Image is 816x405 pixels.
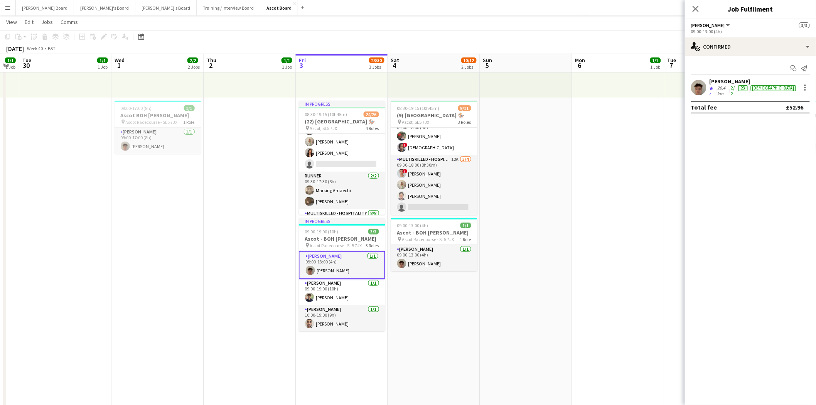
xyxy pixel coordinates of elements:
div: Total fee [691,103,717,111]
div: In progress [299,101,385,107]
span: 1/1 [650,57,661,63]
span: 10/12 [461,57,477,63]
span: 1/1 [282,57,292,63]
span: 2 [206,61,216,70]
span: View [6,19,17,25]
span: 2/2 [187,57,198,63]
span: Wed [115,57,125,64]
span: 3 Roles [458,119,471,125]
button: [PERSON_NAME]'s Board [135,0,197,15]
button: Training / Interview Board [197,0,260,15]
span: 1/1 [460,223,471,228]
a: Comms [57,17,81,27]
span: Fri [299,57,306,64]
app-card-role: Multiskilled - Hospitality12A3/409:30-18:00 (8h30m)![PERSON_NAME][PERSON_NAME][PERSON_NAME] [391,155,477,215]
span: 6 [574,61,585,70]
div: 2 Jobs [188,64,200,70]
span: 4 [710,91,712,97]
span: 3/3 [368,229,379,235]
span: Mon [575,57,585,64]
div: [DATE] [6,45,24,52]
app-card-role: [PERSON_NAME]1/110:00-19:00 (9h)[PERSON_NAME] [299,305,385,331]
span: Jobs [41,19,53,25]
h3: (22) [GEOGRAPHIC_DATA] 🏇🏼 [299,118,385,125]
span: 24/26 [364,111,379,117]
div: [DEMOGRAPHIC_DATA] [751,85,796,91]
app-job-card: 08:30-19:15 (10h45m)9/11(9) [GEOGRAPHIC_DATA] 🏇🏼 Ascot, SL5 7JX3 Roles[PERSON_NAME] Multiskilled ... [391,101,477,215]
span: Tue [668,57,676,64]
span: 3 Roles [366,243,379,248]
div: 26.4km [716,85,730,97]
span: 9/11 [458,105,471,111]
div: [PERSON_NAME] [710,78,797,85]
span: Porter - BOH [691,22,725,28]
app-card-role: [PERSON_NAME]1/109:00-13:00 (4h)[PERSON_NAME] [391,245,477,271]
div: 09:00-17:00 (8h)1/1Ascot BOH [PERSON_NAME] Ascot Racecourse - SL5 7JX1 Role[PERSON_NAME]1/109:00-... [115,101,201,154]
span: Comms [61,19,78,25]
span: Ascot Racecourse - SL5 7JX [126,119,178,125]
span: 09:00-17:00 (8h) [121,105,152,111]
app-card-role: Multiskilled - Hospitality8/8 [299,209,385,314]
h3: Job Fulfilment [685,4,816,14]
div: 2 Jobs [462,64,476,70]
h3: Ascot - BOH [PERSON_NAME] [391,229,477,236]
span: ! [403,143,408,147]
div: 3 Jobs [369,64,384,70]
span: 30 [21,61,31,70]
app-job-card: In progress08:30-19:15 (10h45m)24/26(22) [GEOGRAPHIC_DATA] 🏇🏼 Ascot, SL5 7JX4 Roles Multiskilled ... [299,101,385,215]
span: Sun [483,57,492,64]
span: Thu [207,57,216,64]
span: 08:30-19:15 (10h45m) [305,111,347,117]
div: In progress [299,218,385,224]
button: [PERSON_NAME] Board [16,0,74,15]
div: 1 Job [98,64,108,70]
button: [PERSON_NAME]'s Board [74,0,135,15]
span: 08:30-19:15 (10h45m) [397,105,440,111]
span: 1/1 [184,105,195,111]
span: 4 [390,61,400,70]
span: 09:00-13:00 (4h) [397,223,428,228]
span: 4 Roles [366,125,379,131]
app-card-role: [PERSON_NAME]1/109:00-17:00 (8h)[PERSON_NAME] [115,128,201,154]
span: Ascot Racecourse - SL5 7JX [402,236,454,242]
span: Sat [391,57,400,64]
div: 1 Job [651,64,661,70]
app-card-role: Multiskilled - Boxes2/209:00-18:00 (9h)[PERSON_NAME]![DEMOGRAPHIC_DATA] [391,118,477,155]
h3: (9) [GEOGRAPHIC_DATA] 🏇🏼 [391,112,477,119]
div: 1 Job [5,64,15,70]
span: Ascot, SL5 7JX [402,119,430,125]
span: 3/3 [799,22,810,28]
app-card-role: [PERSON_NAME]1/109:00-19:00 (10h)[PERSON_NAME] [299,279,385,305]
div: 1 Job [282,64,292,70]
div: £52.96 [786,103,804,111]
app-job-card: In progress09:00-19:00 (10h)3/3Ascot - BOH [PERSON_NAME] Ascot Racecourse - SL5 7JX3 Roles[PERSON... [299,218,385,331]
span: Week 40 [25,46,45,51]
div: BST [48,46,56,51]
span: 1/1 [5,57,16,63]
span: 1 [113,61,125,70]
app-card-role: Runner2/209:30-17:30 (8h)Marking Amaechi[PERSON_NAME] [299,172,385,209]
app-card-role: Multiskilled - Boxes1I15A3/409:00-18:00 (9h)![DEMOGRAPHIC_DATA][PERSON_NAME][PERSON_NAME] [299,112,385,172]
span: 09:00-19:00 (10h) [305,229,339,235]
div: Confirmed [685,37,816,56]
span: 7 [666,61,676,70]
button: [PERSON_NAME] [691,22,731,28]
app-job-card: 09:00-13:00 (4h)1/1Ascot - BOH [PERSON_NAME] Ascot Racecourse - SL5 7JX1 Role[PERSON_NAME]1/109:0... [391,218,477,271]
span: 5 [482,61,492,70]
span: 1 Role [460,236,471,242]
h3: Ascot - BOH [PERSON_NAME] [299,235,385,242]
span: ! [403,169,408,174]
a: Edit [22,17,37,27]
span: 1/1 [97,57,108,63]
button: Ascot Board [260,0,298,15]
div: 23 [738,85,748,91]
span: Ascot, SL5 7JX [310,125,337,131]
span: Ascot Racecourse - SL5 7JX [310,243,362,248]
a: Jobs [38,17,56,27]
span: 28/30 [369,57,384,63]
app-skills-label: 2/2 [731,85,735,96]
